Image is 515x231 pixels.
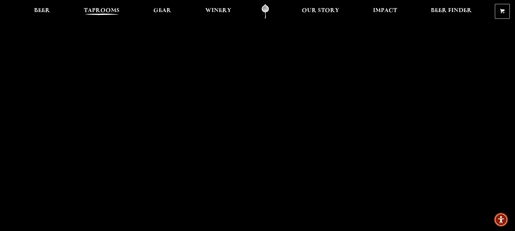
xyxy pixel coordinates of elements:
a: Gear [149,4,175,19]
span: Gear [153,8,171,13]
a: Beer [30,4,54,19]
span: Winery [205,8,231,13]
span: Beer Finder [431,8,472,13]
a: Impact [369,4,401,19]
span: Impact [373,8,397,13]
div: Accessibility Menu [494,213,508,227]
a: Winery [201,4,236,19]
span: Beer [34,8,50,13]
a: Odell Home [253,4,277,19]
a: Taprooms [80,4,124,19]
span: Taprooms [84,8,120,13]
a: Our Story [298,4,343,19]
a: Beer Finder [427,4,476,19]
span: Our Story [302,8,339,13]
